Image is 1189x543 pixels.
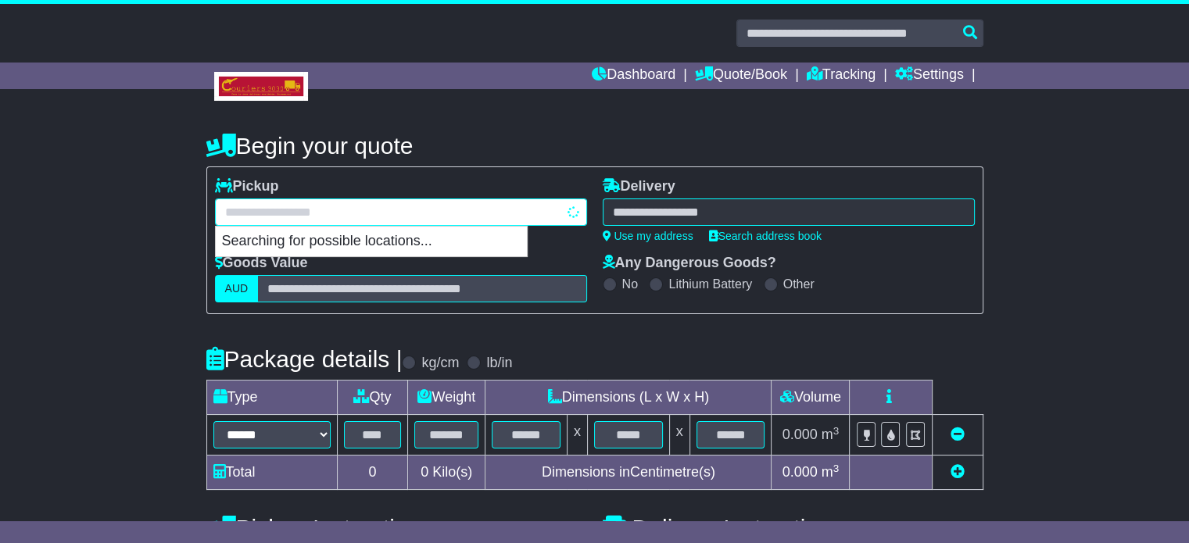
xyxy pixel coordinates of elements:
[772,380,850,415] td: Volume
[337,380,408,415] td: Qty
[216,227,527,256] p: Searching for possible locations...
[567,415,587,455] td: x
[603,515,983,541] h4: Delivery Instructions
[337,455,408,490] td: 0
[783,464,818,480] span: 0.000
[603,255,776,272] label: Any Dangerous Goods?
[486,355,512,372] label: lb/in
[603,230,693,242] a: Use my address
[622,277,638,291] label: No
[783,277,815,291] label: Other
[783,427,818,442] span: 0.000
[215,198,587,226] typeahead: Please provide city
[206,515,587,541] h4: Pickup Instructions
[833,425,840,437] sup: 3
[822,464,840,480] span: m
[833,463,840,474] sup: 3
[206,380,337,415] td: Type
[215,178,279,195] label: Pickup
[408,455,485,490] td: Kilo(s)
[603,178,675,195] label: Delivery
[592,63,675,89] a: Dashboard
[485,455,772,490] td: Dimensions in Centimetre(s)
[695,63,787,89] a: Quote/Book
[206,346,403,372] h4: Package details |
[206,133,983,159] h4: Begin your quote
[215,255,308,272] label: Goods Value
[669,415,689,455] td: x
[709,230,822,242] a: Search address book
[895,63,964,89] a: Settings
[951,427,965,442] a: Remove this item
[421,355,459,372] label: kg/cm
[951,464,965,480] a: Add new item
[408,380,485,415] td: Weight
[822,427,840,442] span: m
[668,277,752,291] label: Lithium Battery
[421,464,428,480] span: 0
[215,275,259,302] label: AUD
[206,455,337,490] td: Total
[485,380,772,415] td: Dimensions (L x W x H)
[807,63,876,89] a: Tracking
